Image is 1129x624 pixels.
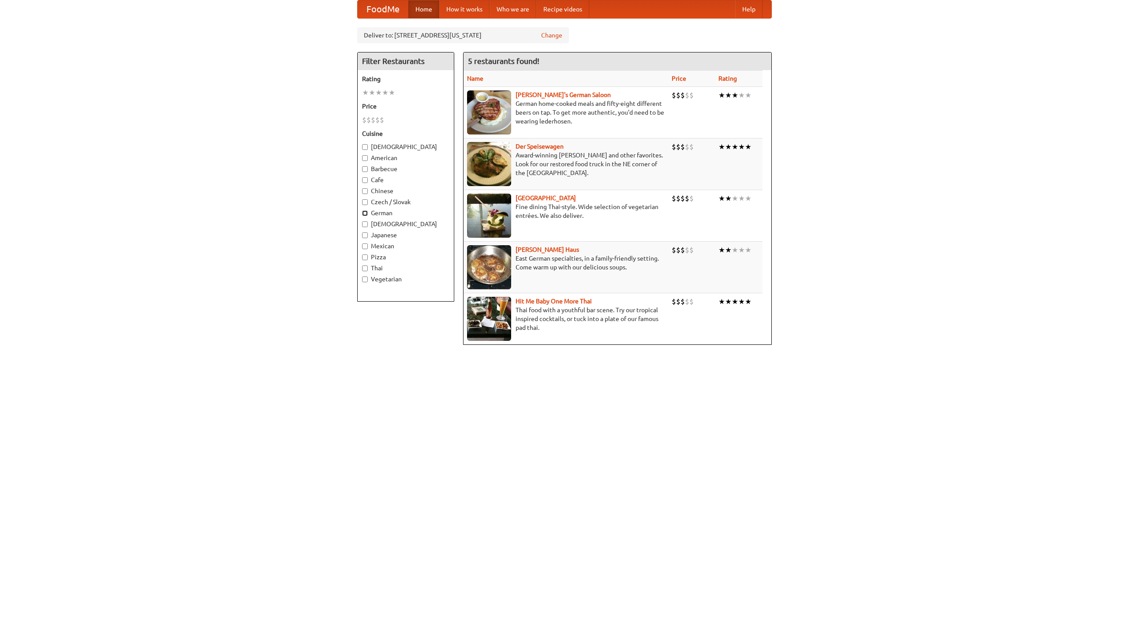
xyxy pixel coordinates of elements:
li: ★ [389,88,395,97]
li: ★ [382,88,389,97]
li: $ [676,142,680,152]
a: Help [735,0,763,18]
li: $ [380,115,384,125]
li: $ [672,142,676,152]
input: Vegetarian [362,277,368,282]
p: East German specialties, in a family-friendly setting. Come warm up with our delicious soups. [467,254,665,272]
li: ★ [718,194,725,203]
a: Who we are [490,0,536,18]
li: ★ [745,245,751,255]
li: $ [680,245,685,255]
input: American [362,155,368,161]
li: $ [672,245,676,255]
input: Cafe [362,177,368,183]
img: babythai.jpg [467,297,511,341]
li: $ [689,142,694,152]
li: $ [680,194,685,203]
li: ★ [738,245,745,255]
div: Deliver to: [STREET_ADDRESS][US_STATE] [357,27,569,43]
li: ★ [738,297,745,306]
a: FoodMe [358,0,408,18]
li: ★ [725,142,732,152]
p: Award-winning [PERSON_NAME] and other favorites. Look for our restored food truck in the NE corne... [467,151,665,177]
li: ★ [738,194,745,203]
img: esthers.jpg [467,90,511,135]
li: ★ [725,90,732,100]
li: ★ [745,194,751,203]
label: American [362,153,449,162]
li: $ [672,194,676,203]
li: $ [689,194,694,203]
li: $ [375,115,380,125]
li: ★ [732,90,738,100]
li: $ [672,90,676,100]
label: Pizza [362,253,449,262]
label: [DEMOGRAPHIC_DATA] [362,220,449,228]
li: $ [366,115,371,125]
li: $ [685,194,689,203]
p: Thai food with a youthful bar scene. Try our tropical inspired cocktails, or tuck into a plate of... [467,306,665,332]
a: Home [408,0,439,18]
input: Barbecue [362,166,368,172]
li: ★ [732,297,738,306]
li: ★ [738,90,745,100]
label: Thai [362,264,449,273]
h5: Price [362,102,449,111]
input: German [362,210,368,216]
a: Change [541,31,562,40]
a: How it works [439,0,490,18]
p: Fine dining Thai-style. Wide selection of vegetarian entrées. We also deliver. [467,202,665,220]
a: [PERSON_NAME]'s German Saloon [516,91,611,98]
label: Cafe [362,176,449,184]
p: German home-cooked meals and fifty-eight different beers on tap. To get more authentic, you'd nee... [467,99,665,126]
li: ★ [362,88,369,97]
a: Recipe videos [536,0,589,18]
label: German [362,209,449,217]
li: $ [689,90,694,100]
label: Japanese [362,231,449,239]
li: $ [680,297,685,306]
input: Chinese [362,188,368,194]
li: ★ [732,245,738,255]
li: ★ [718,90,725,100]
h4: Filter Restaurants [358,52,454,70]
a: [GEOGRAPHIC_DATA] [516,194,576,202]
label: Czech / Slovak [362,198,449,206]
h5: Cuisine [362,129,449,138]
label: Mexican [362,242,449,250]
input: Pizza [362,254,368,260]
li: $ [371,115,375,125]
label: Barbecue [362,164,449,173]
a: [PERSON_NAME] Haus [516,246,579,253]
a: Hit Me Baby One More Thai [516,298,592,305]
li: $ [685,297,689,306]
li: $ [676,90,680,100]
input: Czech / Slovak [362,199,368,205]
b: Der Speisewagen [516,143,564,150]
li: ★ [745,142,751,152]
a: Rating [718,75,737,82]
h5: Rating [362,75,449,83]
input: [DEMOGRAPHIC_DATA] [362,221,368,227]
li: $ [689,245,694,255]
li: $ [685,245,689,255]
li: ★ [725,297,732,306]
li: ★ [375,88,382,97]
ng-pluralize: 5 restaurants found! [468,57,539,65]
img: speisewagen.jpg [467,142,511,186]
li: ★ [745,90,751,100]
li: ★ [732,142,738,152]
li: ★ [718,142,725,152]
li: $ [680,90,685,100]
li: $ [362,115,366,125]
li: ★ [369,88,375,97]
li: $ [680,142,685,152]
li: ★ [725,245,732,255]
input: Japanese [362,232,368,238]
label: Chinese [362,187,449,195]
input: Thai [362,265,368,271]
img: satay.jpg [467,194,511,238]
li: ★ [725,194,732,203]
